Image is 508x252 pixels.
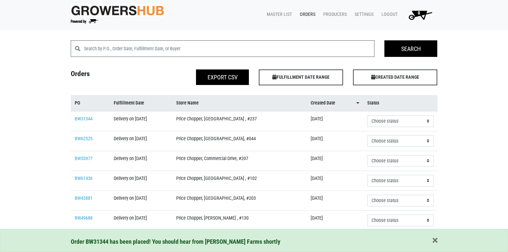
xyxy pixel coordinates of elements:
td: Delivery on [DATE] [110,171,173,190]
button: Export CSV [196,69,249,85]
td: [DATE] [307,171,363,190]
td: [DATE] [307,210,363,230]
td: [DATE] [307,151,363,171]
td: Delivery on [DATE] [110,131,173,151]
td: Delivery on [DATE] [110,210,173,230]
td: Delivery on [DATE] [110,190,173,210]
div: Order BW31344 has been placed! You should hear from [PERSON_NAME] Farms shortly [71,237,438,246]
a: BW61436 [75,176,93,181]
span: Status [367,100,379,107]
a: BW43881 [75,195,93,201]
a: 0 [400,8,438,21]
input: Search by P.O., Order Date, Fulfillment Date, or Buyer [84,40,375,57]
h4: Orders [66,69,160,83]
img: original-fc7597fdc6adbb9d0e2ae620e786d1a2.jpg [71,4,165,17]
a: Orders [294,8,318,21]
img: Cart [406,8,435,21]
td: Delivery on [DATE] [110,151,173,171]
td: Delivery on [DATE] [110,111,173,131]
td: Price Chopper, [GEOGRAPHIC_DATA], #203 [172,190,306,210]
td: Price Chopper, [GEOGRAPHIC_DATA], #044 [172,131,306,151]
a: Store Name [176,100,302,107]
span: FULFILLMENT DATE RANGE [259,69,343,85]
td: Price Chopper, [PERSON_NAME] , #130 [172,210,306,230]
td: [DATE] [307,111,363,131]
td: [DATE] [307,131,363,151]
a: BW49688 [75,215,93,221]
span: CREATED DATE RANGE [353,69,437,85]
span: Created Date [311,100,335,107]
a: BW62525 [75,136,93,142]
a: Producers [318,8,349,21]
td: Price Chopper, [GEOGRAPHIC_DATA] , #237 [172,111,306,131]
span: 0 [418,10,420,16]
td: [DATE] [307,190,363,210]
a: Created Date [311,100,359,107]
span: Fulfillment Date [114,100,144,107]
a: Logout [376,8,400,21]
a: PO [75,100,106,107]
span: Store Name [176,100,199,107]
a: Status [367,100,433,107]
a: Fulfillment Date [114,100,169,107]
span: PO [75,100,80,107]
img: Powered by Big Wheelbarrow [71,19,98,24]
a: Master List [261,8,294,21]
td: Price Chopper, Commercial Drive, #207 [172,151,306,171]
a: Settings [349,8,376,21]
a: BW53977 [75,156,93,161]
input: Search [384,40,437,57]
a: BW31344 [75,116,93,122]
td: Price Chopper, [GEOGRAPHIC_DATA] , #102 [172,171,306,190]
